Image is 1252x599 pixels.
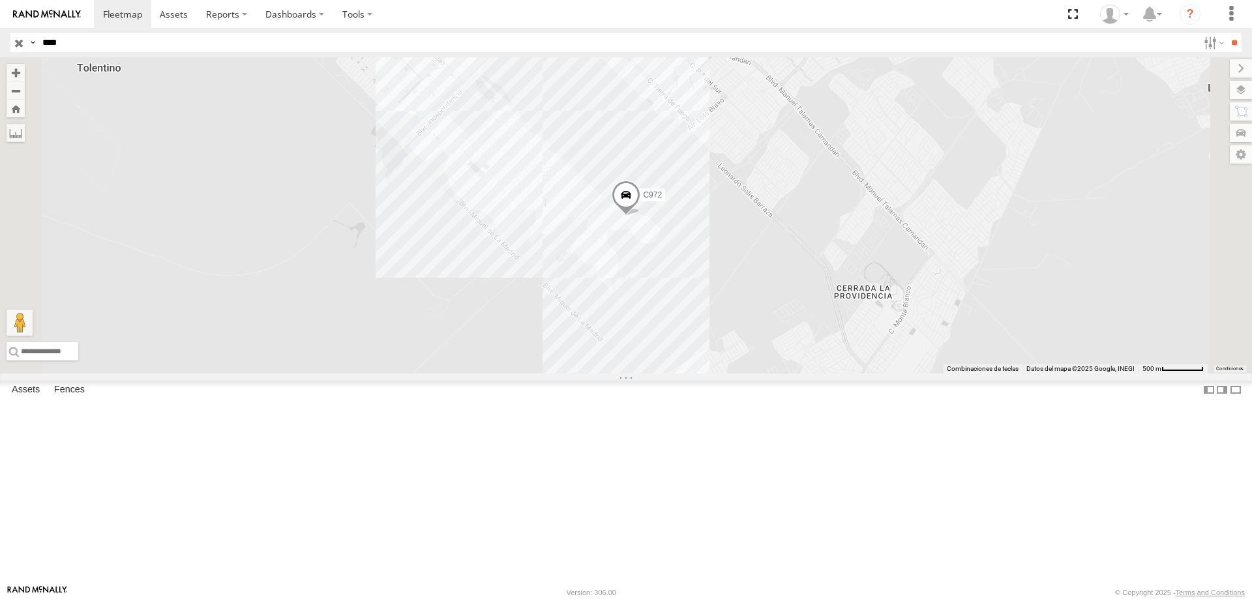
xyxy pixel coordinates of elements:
button: Zoom in [7,64,25,81]
a: Visit our Website [7,586,67,599]
button: Escala del mapa: 500 m por 61 píxeles [1139,364,1208,373]
label: Map Settings [1230,145,1252,164]
label: Dock Summary Table to the Left [1202,381,1215,400]
a: Terms and Conditions [1176,589,1245,596]
label: Measure [7,124,25,142]
label: Hide Summary Table [1229,381,1242,400]
button: Zoom Home [7,100,25,117]
div: © Copyright 2025 - [1115,589,1245,596]
span: C972 [643,190,662,199]
a: Condiciones (se abre en una nueva pestaña) [1216,366,1244,372]
label: Search Query [27,33,38,52]
label: Fences [48,381,91,399]
button: Zoom out [7,81,25,100]
span: 500 m [1142,365,1161,372]
div: Version: 306.00 [567,589,616,596]
img: rand-logo.svg [13,10,81,19]
label: Dock Summary Table to the Right [1215,381,1229,400]
div: MANUEL HERNANDEZ [1095,5,1133,24]
label: Assets [5,381,46,399]
button: Combinaciones de teclas [947,364,1019,373]
button: Arrastra el hombrecito naranja al mapa para abrir Street View [7,310,33,336]
span: Datos del mapa ©2025 Google, INEGI [1026,365,1135,372]
i: ? [1180,4,1200,25]
label: Search Filter Options [1199,33,1227,52]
